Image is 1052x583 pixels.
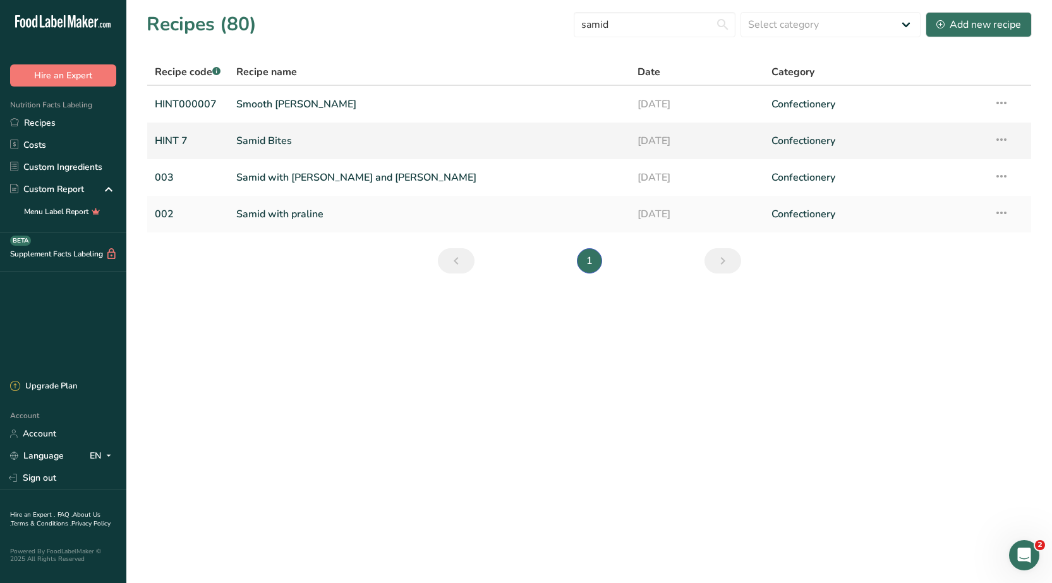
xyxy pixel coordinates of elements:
[771,201,979,227] a: Confectionery
[438,248,475,273] a: Previous page
[10,236,31,246] div: BETA
[10,64,116,87] button: Hire an Expert
[936,17,1021,32] div: Add new recipe
[155,201,221,227] a: 002
[90,448,116,464] div: EN
[236,64,297,80] span: Recipe name
[638,201,756,227] a: [DATE]
[771,91,979,117] a: Confectionery
[155,65,221,79] span: Recipe code
[771,164,979,191] a: Confectionery
[155,91,221,117] a: HINT000007
[236,201,622,227] a: Samid with praline
[10,548,116,563] div: Powered By FoodLabelMaker © 2025 All Rights Reserved
[926,12,1032,37] button: Add new recipe
[236,91,622,117] a: Smooth [PERSON_NAME]
[574,12,735,37] input: Search for recipe
[155,128,221,154] a: HINT 7
[155,164,221,191] a: 003
[638,164,756,191] a: [DATE]
[11,519,71,528] a: Terms & Conditions .
[10,183,84,196] div: Custom Report
[236,128,622,154] a: Samid Bites
[771,128,979,154] a: Confectionery
[1035,540,1045,550] span: 2
[638,128,756,154] a: [DATE]
[10,510,55,519] a: Hire an Expert .
[147,10,257,39] h1: Recipes (80)
[71,519,111,528] a: Privacy Policy
[57,510,73,519] a: FAQ .
[10,445,64,467] a: Language
[10,380,77,393] div: Upgrade Plan
[638,91,756,117] a: [DATE]
[704,248,741,273] a: Next page
[638,64,660,80] span: Date
[10,510,100,528] a: About Us .
[1009,540,1039,570] iframe: Intercom live chat
[771,64,814,80] span: Category
[236,164,622,191] a: Samid with [PERSON_NAME] and [PERSON_NAME]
